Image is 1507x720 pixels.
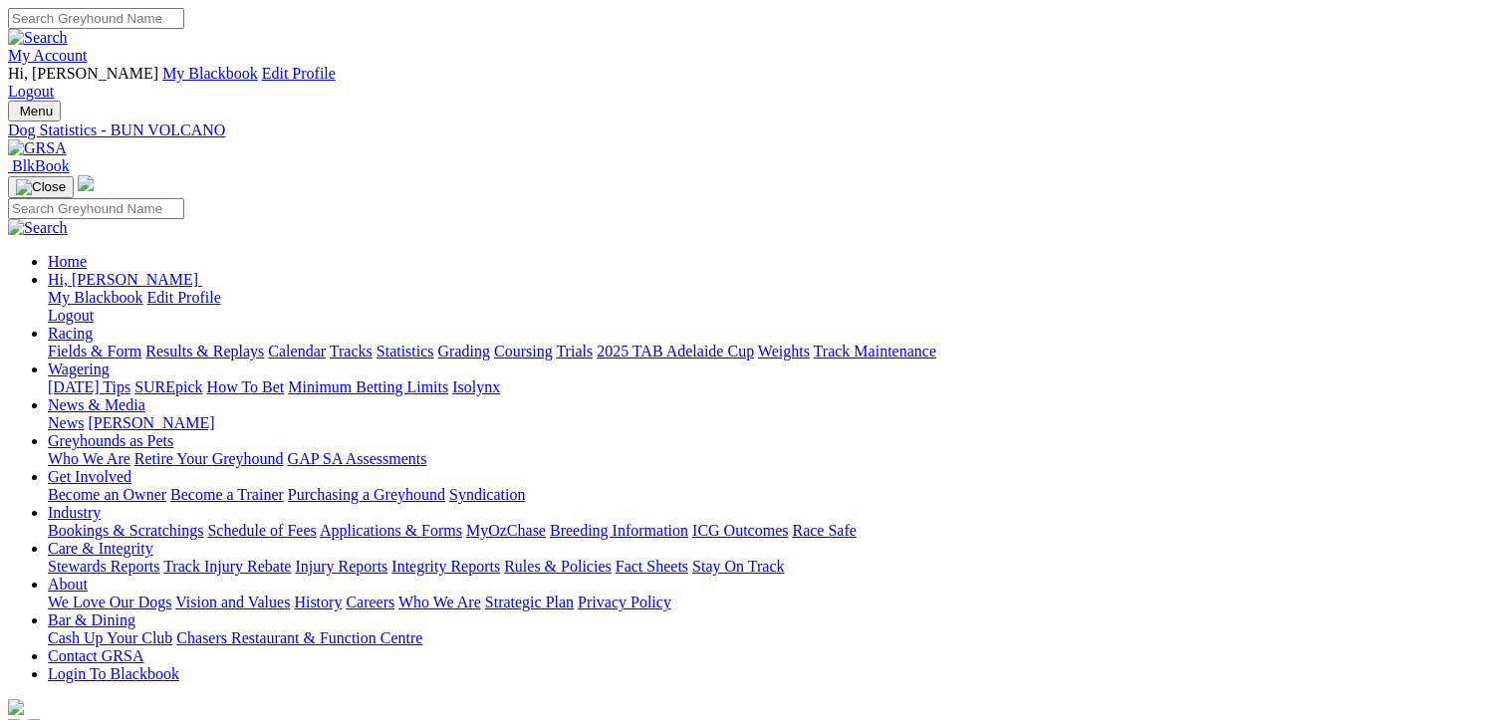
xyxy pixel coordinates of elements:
[48,325,93,342] a: Racing
[48,558,1499,576] div: Care & Integrity
[48,522,203,539] a: Bookings & Scratchings
[320,522,462,539] a: Applications & Forms
[8,198,184,219] input: Search
[288,378,448,395] a: Minimum Betting Limits
[8,176,74,198] button: Toggle navigation
[20,104,53,119] span: Menu
[134,450,284,467] a: Retire Your Greyhound
[170,486,284,503] a: Become a Trainer
[346,594,394,610] a: Careers
[48,289,1499,325] div: Hi, [PERSON_NAME]
[485,594,574,610] a: Strategic Plan
[295,558,387,575] a: Injury Reports
[792,522,856,539] a: Race Safe
[48,450,130,467] a: Who We Are
[8,121,1499,139] a: Dog Statistics - BUN VOLCANO
[48,594,1499,611] div: About
[556,343,593,360] a: Trials
[175,594,290,610] a: Vision and Values
[207,378,285,395] a: How To Bet
[48,271,202,288] a: Hi, [PERSON_NAME]
[48,414,84,431] a: News
[504,558,612,575] a: Rules & Policies
[48,289,143,306] a: My Blackbook
[48,432,173,449] a: Greyhounds as Pets
[438,343,490,360] a: Grading
[48,378,130,395] a: [DATE] Tips
[163,558,291,575] a: Track Injury Rebate
[398,594,481,610] a: Who We Are
[176,629,422,646] a: Chasers Restaurant & Function Centre
[449,486,525,503] a: Syndication
[48,414,1499,432] div: News & Media
[8,157,70,174] a: BlkBook
[48,540,153,557] a: Care & Integrity
[597,343,754,360] a: 2025 TAB Adelaide Cup
[8,8,184,29] input: Search
[391,558,500,575] a: Integrity Reports
[48,504,101,521] a: Industry
[48,343,1499,360] div: Racing
[88,414,214,431] a: [PERSON_NAME]
[377,343,434,360] a: Statistics
[48,665,179,682] a: Login To Blackbook
[268,343,326,360] a: Calendar
[48,271,198,288] span: Hi, [PERSON_NAME]
[78,175,94,191] img: logo-grsa-white.png
[330,343,373,360] a: Tracks
[758,343,810,360] a: Weights
[288,486,445,503] a: Purchasing a Greyhound
[48,629,1499,647] div: Bar & Dining
[48,468,131,485] a: Get Involved
[466,522,546,539] a: MyOzChase
[8,65,1499,101] div: My Account
[48,647,143,664] a: Contact GRSA
[8,101,61,121] button: Toggle navigation
[262,65,336,82] a: Edit Profile
[48,576,88,593] a: About
[8,219,68,237] img: Search
[550,522,688,539] a: Breeding Information
[48,450,1499,468] div: Greyhounds as Pets
[294,594,342,610] a: History
[814,343,936,360] a: Track Maintenance
[48,522,1499,540] div: Industry
[48,486,1499,504] div: Get Involved
[145,343,264,360] a: Results & Replays
[8,139,67,157] img: GRSA
[48,307,94,324] a: Logout
[147,289,221,306] a: Edit Profile
[8,47,88,64] a: My Account
[12,157,70,174] span: BlkBook
[616,558,688,575] a: Fact Sheets
[578,594,671,610] a: Privacy Policy
[8,29,68,47] img: Search
[48,396,145,413] a: News & Media
[48,360,110,377] a: Wagering
[8,699,24,715] img: logo-grsa-white.png
[162,65,258,82] a: My Blackbook
[48,486,166,503] a: Become an Owner
[207,522,316,539] a: Schedule of Fees
[692,558,784,575] a: Stay On Track
[48,629,172,646] a: Cash Up Your Club
[8,65,158,82] span: Hi, [PERSON_NAME]
[48,558,159,575] a: Stewards Reports
[48,594,171,610] a: We Love Our Dogs
[452,378,500,395] a: Isolynx
[8,83,54,100] a: Logout
[48,611,135,628] a: Bar & Dining
[48,378,1499,396] div: Wagering
[692,522,788,539] a: ICG Outcomes
[494,343,553,360] a: Coursing
[16,179,66,195] img: Close
[288,450,427,467] a: GAP SA Assessments
[134,378,202,395] a: SUREpick
[48,343,141,360] a: Fields & Form
[48,253,87,270] a: Home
